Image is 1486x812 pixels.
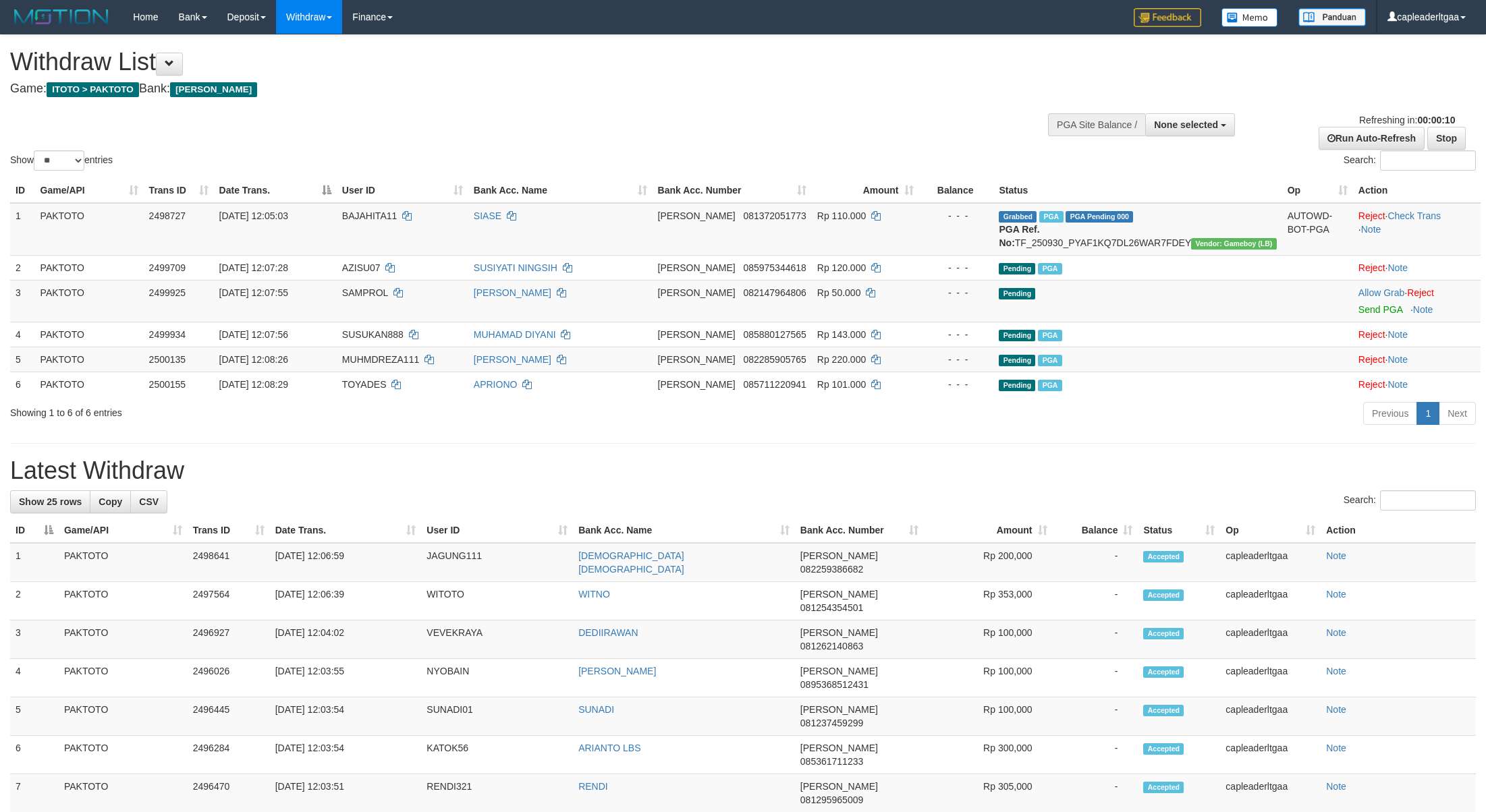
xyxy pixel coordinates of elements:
td: [DATE] 12:04:02 [270,620,422,659]
th: Op: activate to sort column ascending [1220,518,1321,543]
a: Note [1387,379,1408,390]
td: · [1353,347,1481,372]
b: PGA Ref. No: [999,224,1039,248]
span: 2500135 [149,354,186,365]
span: [PERSON_NAME] [800,666,878,676]
a: 1 [1416,402,1439,425]
span: Copy 082147964806 to clipboard [743,287,806,298]
span: Rp 101.000 [817,379,866,390]
th: Action [1353,178,1481,203]
span: [PERSON_NAME] [658,287,736,298]
span: Accepted [1143,628,1184,639]
span: · [1358,287,1407,298]
th: User ID: activate to sort column ascending [421,518,573,543]
td: 2496445 [188,697,270,736]
span: None selected [1154,119,1218,130]
span: Marked by capleaderltgaa [1038,355,1062,366]
td: WITOTO [421,582,573,620]
span: Copy 085975344618 to clipboard [743,262,806,273]
a: Note [1387,329,1408,340]
span: CSV [139,496,159,507]
a: SIASE [474,210,501,221]
input: Search: [1380,150,1476,171]
a: Next [1439,402,1476,425]
span: SAMPROL [342,287,388,298]
td: [DATE] 12:03:54 [270,697,422,736]
span: [DATE] 12:07:56 [219,329,288,340]
td: [DATE] 12:03:55 [270,659,422,697]
a: Note [1326,589,1346,600]
span: Rp 143.000 [817,329,866,340]
span: Copy 081372051773 to clipboard [743,210,806,221]
th: Op: activate to sort column ascending [1282,178,1353,203]
span: [DATE] 12:08:26 [219,354,288,365]
img: Feedback.jpg [1134,8,1201,27]
span: BAJAHITA11 [342,210,397,221]
span: [DATE] 12:05:03 [219,210,288,221]
td: 1 [10,203,35,256]
span: Marked by capleaderltgaa [1038,380,1062,391]
span: [PERSON_NAME] [800,627,878,638]
a: Note [1387,262,1408,273]
td: Rp 100,000 [924,659,1053,697]
td: SUNADI01 [421,697,573,736]
td: · [1353,372,1481,397]
td: PAKTOTO [35,322,144,347]
span: [PERSON_NAME] [800,704,878,715]
a: SUSIYATI NINGSIH [474,262,557,273]
td: capleaderltgaa [1220,620,1321,659]
td: PAKTOTO [59,620,188,659]
td: Rp 100,000 [924,697,1053,736]
span: [PERSON_NAME] [800,550,878,561]
td: PAKTOTO [59,582,188,620]
td: 3 [10,280,35,322]
div: - - - [925,261,989,274]
a: Note [1326,627,1346,638]
span: 2500155 [149,379,186,390]
td: PAKTOTO [35,255,144,280]
td: PAKTOTO [59,543,188,582]
span: Pending [999,263,1035,274]
span: Rp 220.000 [817,354,866,365]
a: Send PGA [1358,304,1402,315]
span: MUHMDREZA111 [342,354,419,365]
td: 2497564 [188,582,270,620]
span: Copy [99,496,122,507]
td: 1 [10,543,59,582]
td: PAKTOTO [35,372,144,397]
a: ARIANTO LBS [578,743,640,753]
th: Date Trans.: activate to sort column ascending [270,518,422,543]
span: Accepted [1143,705,1184,716]
td: · · [1353,203,1481,256]
div: - - - [925,209,989,223]
a: [PERSON_NAME] [474,354,551,365]
td: capleaderltgaa [1220,582,1321,620]
div: - - - [925,328,989,341]
div: Showing 1 to 6 of 6 entries [10,401,609,419]
a: CSV [130,490,167,513]
span: Copy 082259386682 to clipboard [800,564,863,575]
td: 2 [10,255,35,280]
td: 4 [10,322,35,347]
span: [PERSON_NAME] [170,82,257,97]
td: PAKTOTO [59,659,188,697]
input: Search: [1380,490,1476,511]
a: Note [1326,550,1346,561]
th: Status [993,178,1282,203]
td: 2496026 [188,659,270,697]
span: Rp 120.000 [817,262,866,273]
td: [DATE] 12:06:39 [270,582,422,620]
th: Trans ID: activate to sort column ascending [144,178,214,203]
a: Note [1326,781,1346,792]
span: [PERSON_NAME] [658,379,736,390]
th: Trans ID: activate to sort column ascending [188,518,270,543]
div: - - - [925,378,989,391]
span: Copy 0895368512431 to clipboard [800,679,869,690]
a: Reject [1407,287,1434,298]
span: TOYADES [342,379,387,390]
h4: Game: Bank: [10,82,977,96]
th: Bank Acc. Name: activate to sort column ascending [468,178,653,203]
td: - [1053,543,1138,582]
span: Marked by capleaderltgaa [1038,330,1062,341]
th: Game/API: activate to sort column ascending [59,518,188,543]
